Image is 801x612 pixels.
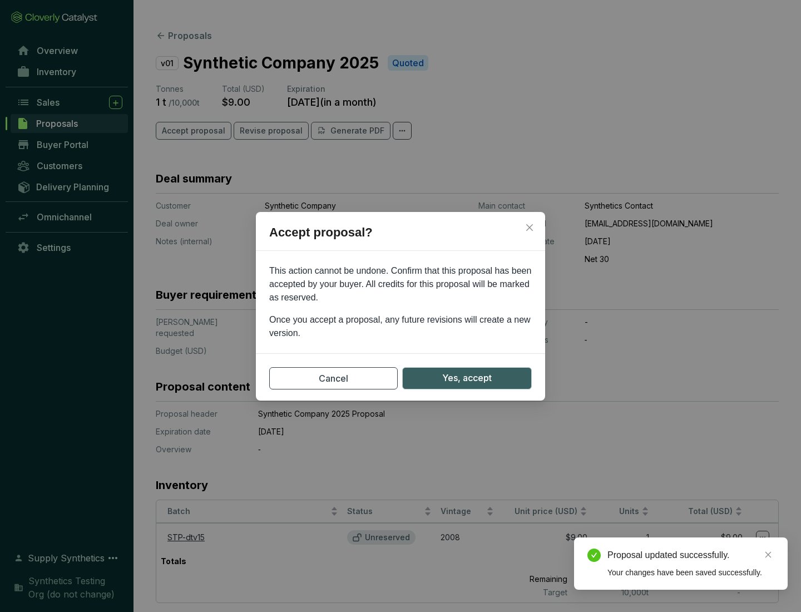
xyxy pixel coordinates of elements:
[764,551,772,559] span: close
[762,549,774,561] a: Close
[442,371,492,385] span: Yes, accept
[319,372,348,385] span: Cancel
[256,223,545,251] h2: Accept proposal?
[269,367,398,389] button: Cancel
[607,549,774,562] div: Proposal updated successfully.
[269,264,532,304] p: This action cannot be undone. Confirm that this proposal has been accepted by your buyer. All cre...
[521,219,538,236] button: Close
[402,367,532,389] button: Yes, accept
[587,549,601,562] span: check-circle
[269,313,532,340] p: Once you accept a proposal, any future revisions will create a new version.
[521,223,538,232] span: Close
[607,566,774,579] div: Your changes have been saved successfully.
[525,223,534,232] span: close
